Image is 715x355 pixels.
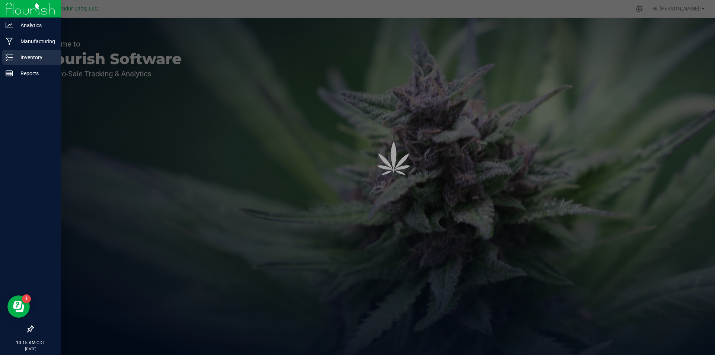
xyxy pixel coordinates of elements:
[6,54,13,61] inline-svg: Inventory
[6,38,13,45] inline-svg: Manufacturing
[13,37,58,46] p: Manufacturing
[6,70,13,77] inline-svg: Reports
[7,295,30,318] iframe: Resource center
[13,69,58,78] p: Reports
[13,53,58,62] p: Inventory
[13,21,58,30] p: Analytics
[6,22,13,29] inline-svg: Analytics
[22,294,31,303] iframe: Resource center unread badge
[3,339,58,346] p: 10:15 AM CDT
[3,346,58,352] p: [DATE]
